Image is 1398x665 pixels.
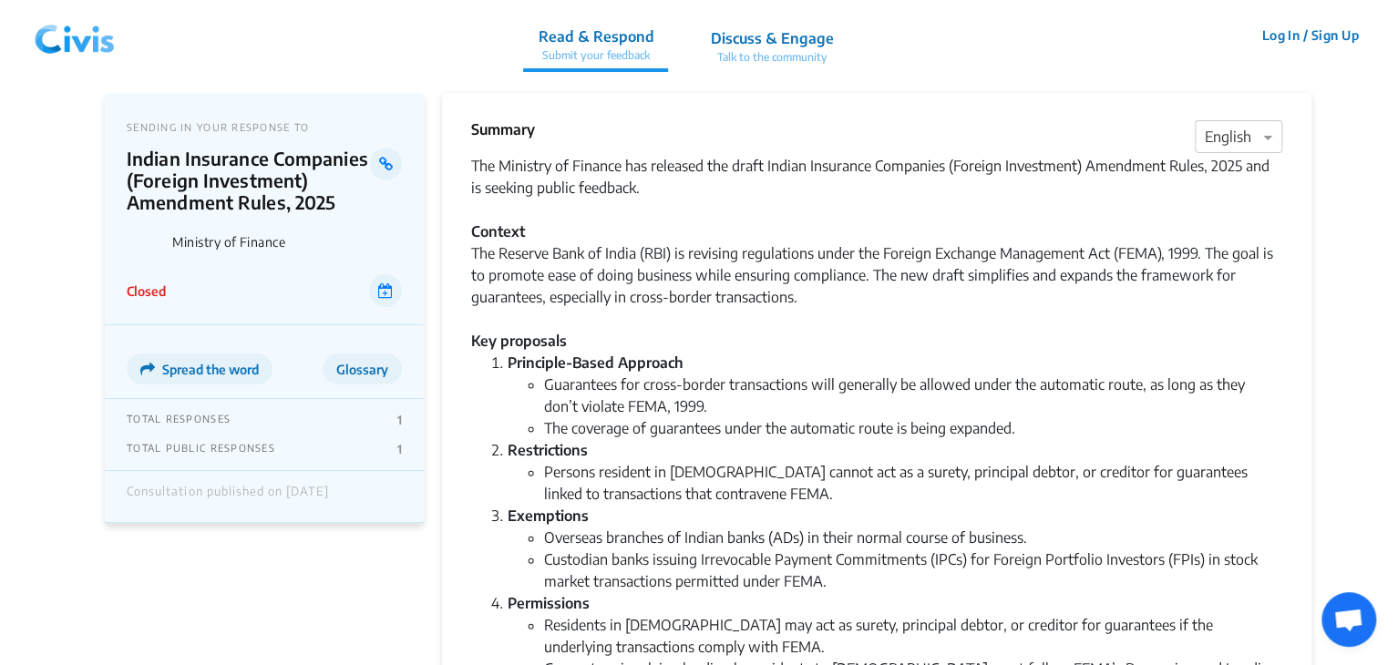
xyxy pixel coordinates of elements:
[471,155,1282,352] div: The Ministry of Finance has released the draft Indian Insurance Companies (Foreign Investment) Am...
[538,26,653,47] p: Read & Respond
[710,49,833,66] p: Talk to the community
[336,362,388,377] span: Glossary
[544,373,1282,417] li: Guarantees for cross-border transactions will generally be allowed under the automatic route, as ...
[544,527,1282,548] li: Overseas branches of Indian banks (ADs) in their normal course of business.
[127,121,402,133] p: SENDING IN YOUR RESPONSE TO
[127,413,231,427] p: TOTAL RESPONSES
[471,222,525,240] strong: Context
[127,281,166,301] p: Closed
[127,353,272,384] button: Spread the word
[544,417,1282,439] li: The coverage of guarantees under the automatic route is being expanded.
[323,353,402,384] button: Glossary
[544,614,1282,658] li: Residents in [DEMOGRAPHIC_DATA] may act as surety, principal debtor, or creditor for guarantees i...
[544,548,1282,592] li: Custodian banks issuing Irrevocable Payment Commitments (IPCs) for Foreign Portfolio Investors (F...
[508,594,590,612] strong: Permissions
[127,222,165,261] img: Ministry of Finance logo
[1249,21,1371,49] button: Log In / Sign Up
[471,332,567,350] strong: Key proposals
[172,234,402,250] p: Ministry of Finance
[471,118,535,140] p: Summary
[127,148,370,213] p: Indian Insurance Companies (Foreign Investment) Amendment Rules, 2025
[508,441,588,459] strong: Restrictions
[27,8,122,63] img: navlogo.png
[127,442,275,456] p: TOTAL PUBLIC RESPONSES
[538,47,653,64] p: Submit your feedback
[397,442,402,456] p: 1
[508,353,684,372] strong: Principle-Based Approach
[508,506,589,525] strong: Exemptions
[127,485,329,508] div: Consultation published on [DATE]
[397,413,402,427] p: 1
[1321,592,1376,647] div: Open chat
[710,27,833,49] p: Discuss & Engage
[162,362,259,377] span: Spread the word
[544,461,1282,505] li: Persons resident in [DEMOGRAPHIC_DATA] cannot act as a surety, principal debtor, or creditor for ...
